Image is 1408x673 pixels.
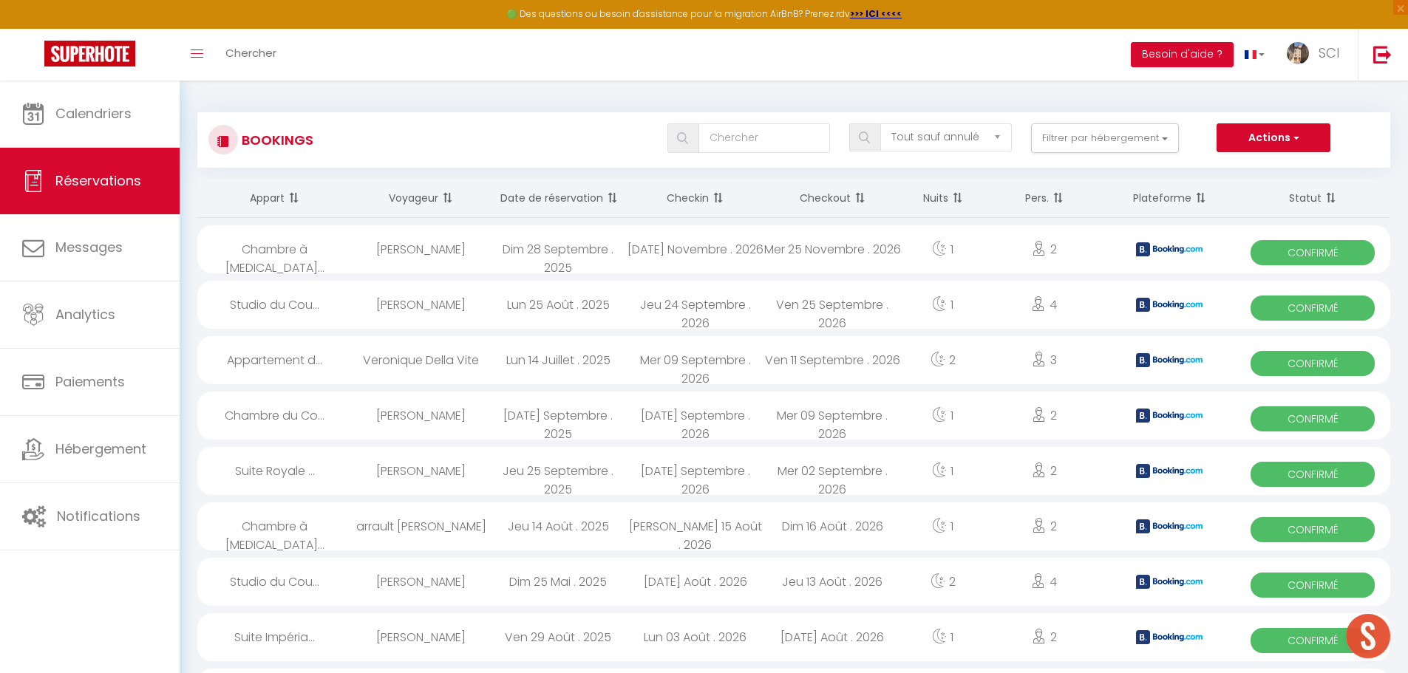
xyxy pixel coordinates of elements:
span: Paiements [55,372,125,391]
a: Chercher [214,29,288,81]
span: Chercher [225,45,276,61]
img: ... [1287,42,1309,64]
input: Chercher [698,123,830,153]
img: Super Booking [44,41,135,66]
th: Sort by channel [1104,179,1236,218]
button: Actions [1217,123,1330,153]
th: Sort by checkin [627,179,764,218]
span: Hébergement [55,440,146,458]
h3: Bookings [238,123,313,157]
span: Messages [55,238,123,256]
th: Sort by people [984,179,1103,218]
div: Ouvrir le chat [1346,614,1390,658]
span: SCI [1319,44,1339,62]
th: Sort by checkout [764,179,902,218]
th: Sort by status [1235,179,1390,218]
img: logout [1373,45,1392,64]
button: Filtrer par hébergement [1031,123,1179,153]
th: Sort by nights [901,179,984,218]
th: Sort by booking date [489,179,627,218]
button: Besoin d'aide ? [1131,42,1234,67]
span: Réservations [55,171,141,190]
span: Notifications [57,507,140,525]
span: Analytics [55,305,115,324]
th: Sort by rentals [197,179,353,218]
th: Sort by guest [353,179,490,218]
span: Calendriers [55,104,132,123]
a: >>> ICI <<<< [850,7,902,20]
a: ... SCI [1276,29,1358,81]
